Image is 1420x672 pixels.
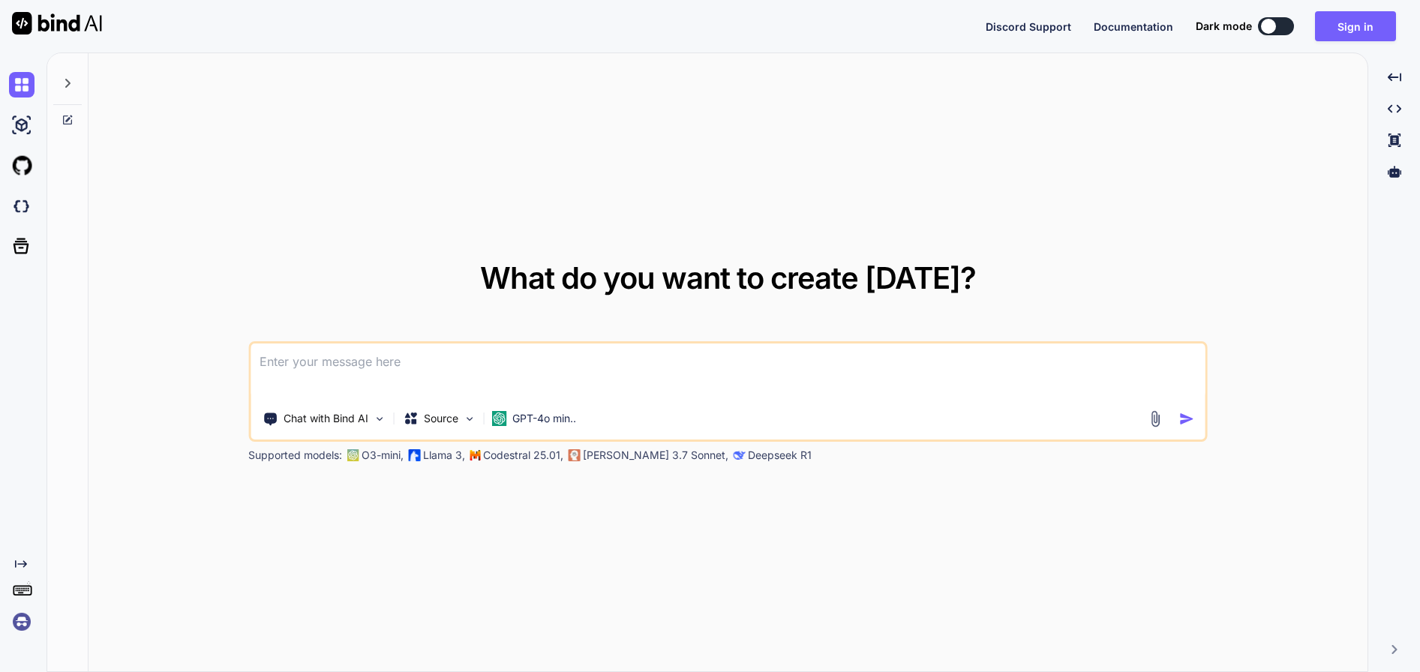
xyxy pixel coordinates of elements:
[408,449,420,461] img: Llama2
[1315,11,1396,41] button: Sign in
[12,12,102,34] img: Bind AI
[1094,20,1173,33] span: Documentation
[362,448,404,463] p: O3-mini,
[373,412,386,425] img: Pick Tools
[986,20,1071,33] span: Discord Support
[733,449,745,461] img: claude
[424,411,458,426] p: Source
[1094,19,1173,34] button: Documentation
[284,411,368,426] p: Chat with Bind AI
[480,259,976,296] span: What do you want to create [DATE]?
[1196,19,1252,34] span: Dark mode
[423,448,465,463] p: Llama 3,
[748,448,812,463] p: Deepseek R1
[9,153,35,178] img: githubLight
[483,448,563,463] p: Codestral 25.01,
[568,449,580,461] img: claude
[9,193,35,219] img: darkCloudIdeIcon
[248,448,342,463] p: Supported models:
[986,19,1071,34] button: Discord Support
[583,448,728,463] p: [PERSON_NAME] 3.7 Sonnet,
[9,609,35,634] img: signin
[9,112,35,138] img: ai-studio
[512,411,576,426] p: GPT-4o min..
[470,450,480,460] img: Mistral-AI
[491,411,506,426] img: GPT-4o mini
[9,72,35,97] img: chat
[463,412,476,425] img: Pick Models
[347,449,359,461] img: GPT-4
[1147,410,1164,427] img: attachment
[1179,411,1195,427] img: icon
